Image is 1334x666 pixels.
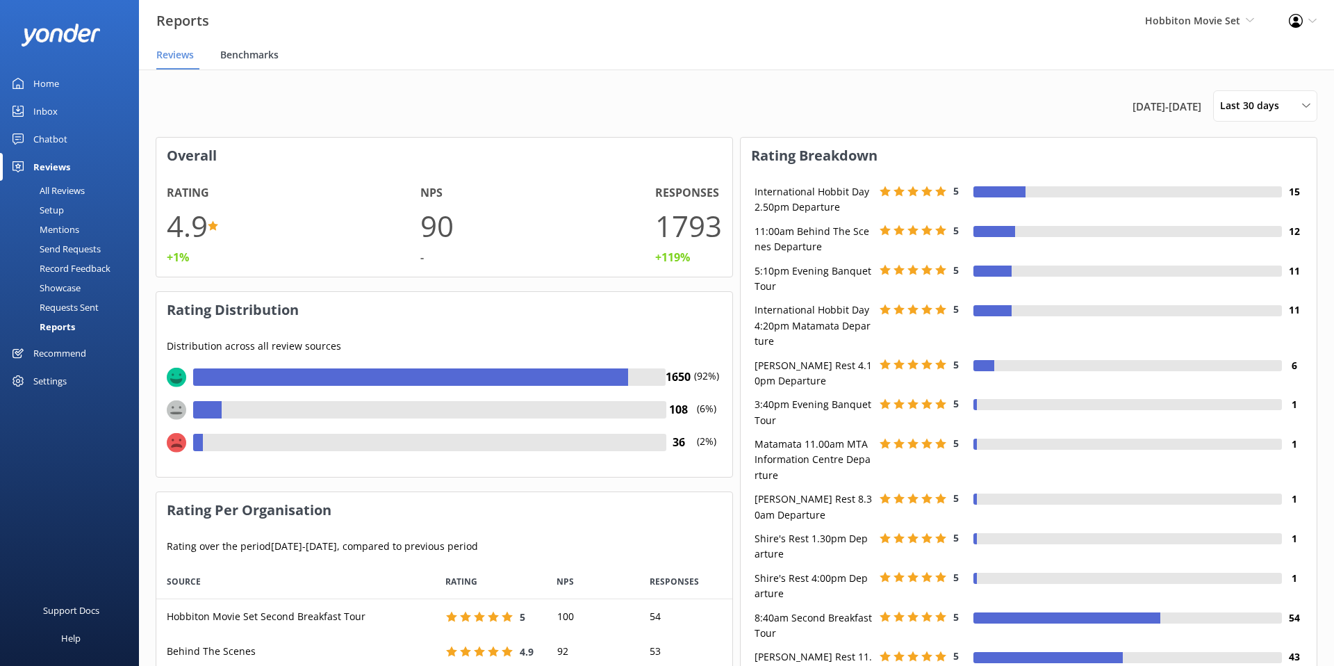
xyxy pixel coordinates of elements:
[8,298,99,317] div: Requests Sent
[751,302,876,349] div: International Hobbit Day 4:20pm Matamata Departure
[167,249,189,267] div: +1%
[8,220,79,239] div: Mentions
[1145,14,1240,27] span: Hobbiton Movie Set
[751,437,876,483] div: Matamata 11.00am MTA Information Centre Departure
[953,302,959,316] span: 5
[666,368,691,387] h4: 1650
[751,263,876,295] div: 5:10pm Evening Banquet Tour
[156,292,732,328] h3: Rating Distribution
[33,153,70,181] div: Reviews
[1220,98,1287,113] span: Last 30 days
[33,97,58,125] div: Inbox
[751,531,876,562] div: Shire's Rest 1.30pm Departure
[43,596,99,624] div: Support Docs
[953,358,959,371] span: 5
[953,263,959,277] span: 5
[1282,358,1306,373] h4: 6
[167,539,722,554] p: Rating over the period [DATE] - [DATE] , compared to previous period
[751,571,876,602] div: Shire's Rest 4:00pm Departure
[8,298,139,317] a: Requests Sent
[8,181,85,200] div: All Reviews
[751,610,876,642] div: 8:40am Second Breakfast Tour
[741,138,1317,174] h3: Rating Breakdown
[953,437,959,450] span: 5
[156,48,194,62] span: Reviews
[751,492,876,523] div: [PERSON_NAME] Rest 8.30am Departure
[33,367,67,395] div: Settings
[156,599,436,634] div: Hobbiton Movie Set Second Breakfast Tour
[953,184,959,197] span: 5
[8,278,81,298] div: Showcase
[655,184,719,202] h4: Responses
[8,317,75,336] div: Reports
[445,575,477,588] span: RATING
[167,339,722,354] p: Distribution across all review sources
[751,358,876,389] div: [PERSON_NAME] Rest 4.10pm Departure
[666,434,691,452] h4: 36
[420,249,424,267] div: -
[953,610,959,624] span: 5
[156,492,732,528] h3: Rating Per Organisation
[1282,531,1306,546] h4: 1
[420,184,443,202] h4: NPS
[21,24,101,47] img: yonder-white-logo.png
[691,368,722,401] p: (92%)
[420,202,454,249] h1: 90
[639,599,732,634] div: 54
[1282,184,1306,200] h4: 15
[167,202,208,249] h1: 4.9
[8,200,139,220] a: Setup
[547,599,640,634] div: 100
[953,224,959,237] span: 5
[751,224,876,255] div: 11:00am Behind The Scenes Departure
[751,397,876,428] div: 3:40pm Evening Banquet Tour
[1282,397,1306,412] h4: 1
[8,220,139,239] a: Mentions
[655,249,690,267] div: +119%
[167,184,209,202] h4: Rating
[8,259,139,278] a: Record Feedback
[953,397,959,410] span: 5
[1282,437,1306,452] h4: 1
[1282,263,1306,279] h4: 11
[520,610,525,624] span: 5
[1282,302,1306,318] h4: 11
[156,138,732,174] h3: Overall
[8,259,110,278] div: Record Feedback
[8,181,139,200] a: All Reviews
[650,575,699,588] span: RESPONSES
[953,492,959,505] span: 5
[751,184,876,216] div: International Hobbit Day 2.50pm Departure
[655,202,722,249] h1: 1793
[953,531,959,544] span: 5
[691,434,722,466] p: (2%)
[156,10,209,32] h3: Reports
[220,48,279,62] span: Benchmarks
[8,239,139,259] a: Send Requests
[8,239,101,259] div: Send Requests
[1282,649,1306,665] h4: 43
[1282,610,1306,626] h4: 54
[33,339,86,367] div: Recommend
[691,401,722,434] p: (6%)
[520,645,534,658] span: 4.9
[953,571,959,584] span: 5
[1133,98,1201,115] span: [DATE] - [DATE]
[61,624,81,652] div: Help
[1282,492,1306,507] h4: 1
[33,125,67,153] div: Chatbot
[33,70,59,97] div: Home
[953,649,959,663] span: 5
[8,200,64,220] div: Setup
[666,401,691,419] h4: 108
[167,575,201,588] span: Source
[1282,224,1306,239] h4: 12
[1282,571,1306,586] h4: 1
[8,278,139,298] a: Showcase
[8,317,139,336] a: Reports
[557,575,574,588] span: NPS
